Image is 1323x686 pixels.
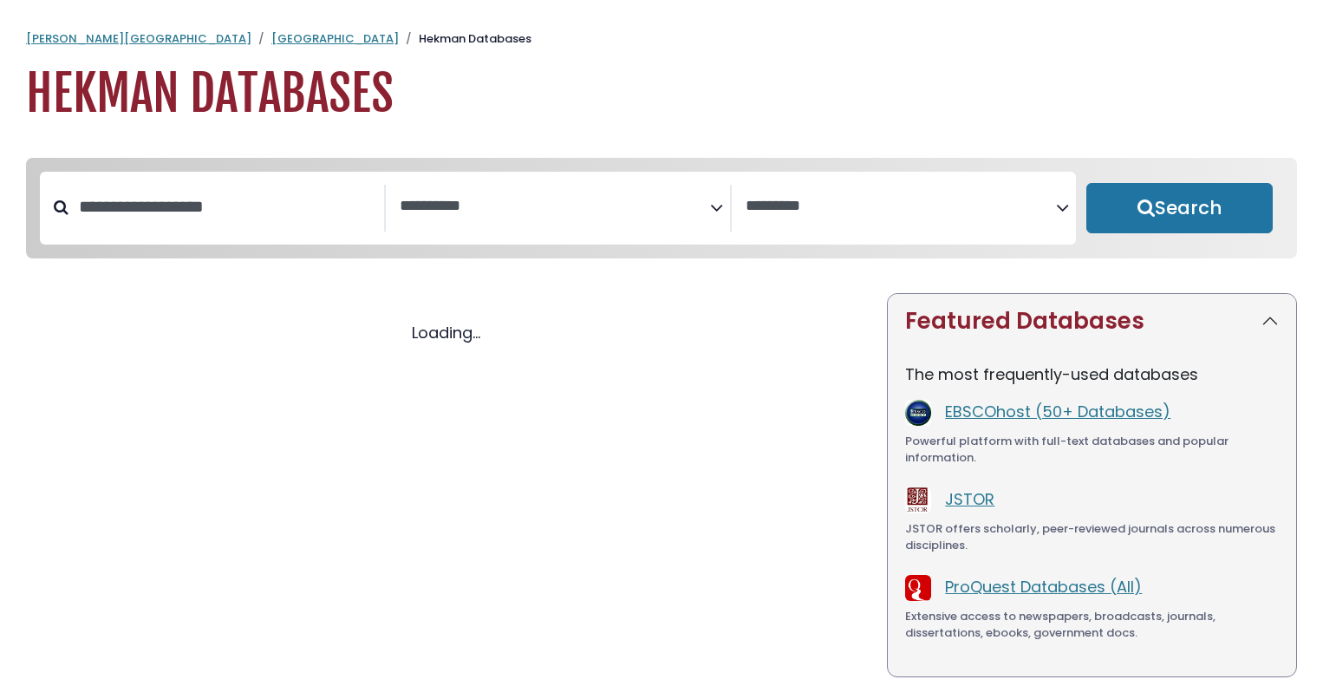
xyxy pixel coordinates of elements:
a: [PERSON_NAME][GEOGRAPHIC_DATA] [26,30,251,47]
div: JSTOR offers scholarly, peer-reviewed journals across numerous disciplines. [905,520,1279,554]
nav: Search filters [26,158,1297,258]
button: Submit for Search Results [1086,183,1273,233]
nav: breadcrumb [26,30,1297,48]
button: Featured Databases [888,294,1296,349]
a: JSTOR [945,488,994,510]
a: ProQuest Databases (All) [945,576,1142,598]
h1: Hekman Databases [26,65,1297,123]
p: The most frequently-used databases [905,363,1279,386]
a: [GEOGRAPHIC_DATA] [271,30,399,47]
li: Hekman Databases [399,30,531,48]
input: Search database by title or keyword [68,193,384,221]
div: Extensive access to newspapers, broadcasts, journals, dissertations, ebooks, government docs. [905,608,1279,642]
a: EBSCOhost (50+ Databases) [945,401,1170,422]
div: Loading... [26,321,866,344]
textarea: Search [400,198,710,216]
textarea: Search [746,198,1056,216]
div: Powerful platform with full-text databases and popular information. [905,433,1279,467]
